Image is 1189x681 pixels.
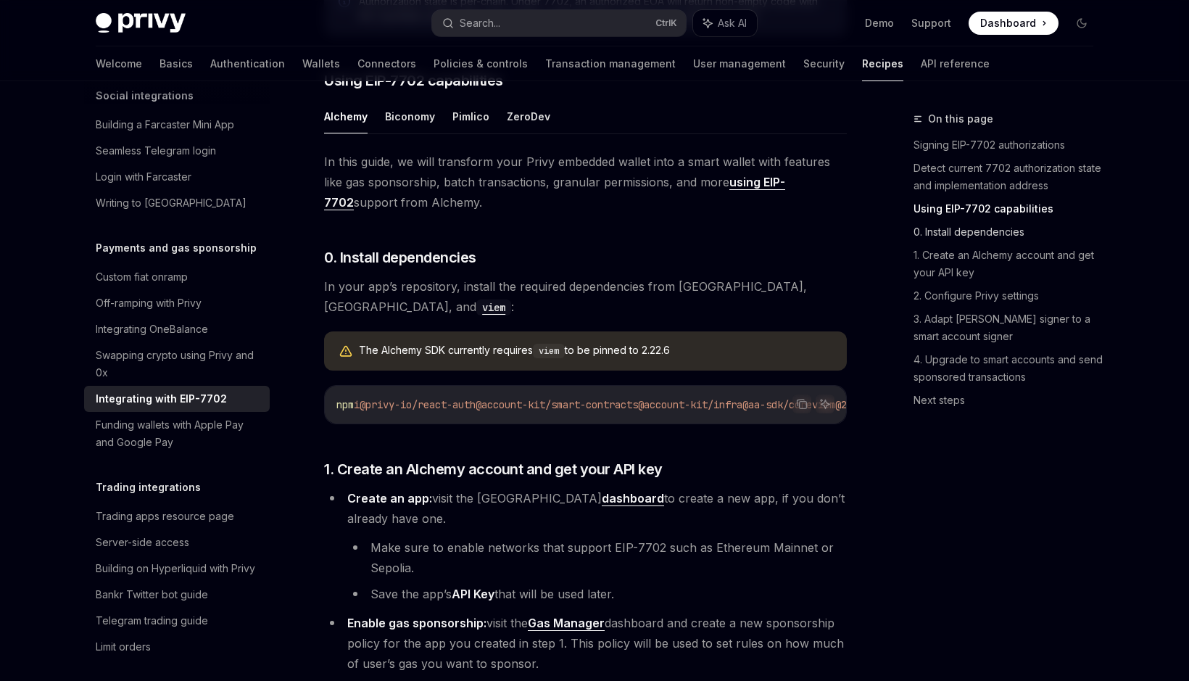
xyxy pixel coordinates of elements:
h5: Payments and gas sponsorship [96,239,257,257]
div: Server-side access [96,534,189,551]
a: Detect current 7702 authorization state and implementation address [913,157,1105,197]
a: 2. Configure Privy settings [913,284,1105,308]
span: Ask AI [718,16,747,30]
button: Ask AI [816,395,834,413]
span: On this page [928,110,993,128]
span: Dashboard [980,16,1036,30]
a: dashboard [602,491,664,506]
div: Login with Farcaster [96,168,191,186]
a: Next steps [913,389,1105,412]
span: Ctrl K [655,17,677,29]
a: 4. Upgrade to smart accounts and send sponsored transactions [913,348,1105,389]
a: Server-side access [84,529,270,556]
a: Off-ramping with Privy [84,290,270,316]
code: viem [533,344,565,358]
a: 1. Create an Alchemy account and get your API key [913,244,1105,284]
a: Basics [159,46,193,81]
a: Security [803,46,845,81]
button: ZeroDev [507,99,550,133]
a: Signing EIP-7702 authorizations [913,133,1105,157]
a: Recipes [862,46,903,81]
a: Welcome [96,46,142,81]
span: @account-kit/smart-contracts [476,398,638,411]
a: Login with Farcaster [84,164,270,190]
a: Building on Hyperliquid with Privy [84,556,270,582]
div: Integrating with EIP-7702 [96,390,227,408]
div: Bankr Twitter bot guide [96,586,208,603]
a: 3. Adapt [PERSON_NAME] signer to a smart account signer [913,308,1105,348]
a: Wallets [302,46,340,81]
a: Seamless Telegram login [84,138,270,164]
a: Authentication [210,46,285,81]
svg: Warning [339,344,353,359]
strong: Enable gas sponsorship: [347,616,486,630]
code: viem [476,300,511,315]
li: Save the app’s that will be used later. [347,584,847,604]
span: @account-kit/infra [638,398,742,411]
span: i [354,398,360,411]
a: Integrating OneBalance [84,316,270,342]
button: Ask AI [693,10,757,36]
a: Using EIP-7702 capabilities [913,197,1105,220]
a: Telegram trading guide [84,608,270,634]
div: Seamless Telegram login [96,142,216,160]
div: Trading apps resource page [96,508,234,525]
div: Building on Hyperliquid with Privy [96,560,255,577]
a: Integrating with EIP-7702 [84,386,270,412]
a: Dashboard [969,12,1058,35]
span: viem@2.22.6 [812,398,876,411]
div: Telegram trading guide [96,612,208,630]
button: Biconomy [385,99,435,133]
span: @aa-sdk/core [742,398,812,411]
a: Support [911,16,951,30]
div: Off-ramping with Privy [96,294,202,312]
div: The Alchemy SDK currently requires to be pinned to 2.22.6 [359,343,832,359]
div: Custom fiat onramp [96,268,188,286]
div: Swapping crypto using Privy and 0x [96,347,261,381]
button: Pimlico [452,99,489,133]
a: Trading apps resource page [84,503,270,529]
a: Transaction management [545,46,676,81]
div: Writing to [GEOGRAPHIC_DATA] [96,194,246,212]
span: @privy-io/react-auth [360,398,476,411]
strong: Create an app: [347,491,432,505]
span: 1. Create an Alchemy account and get your API key [324,459,663,479]
a: Demo [865,16,894,30]
a: Connectors [357,46,416,81]
span: visit the [GEOGRAPHIC_DATA] to create a new app, if you don’t already have one. [347,491,845,526]
a: Gas Manager [528,616,605,631]
button: Alchemy [324,99,368,133]
span: visit the dashboard and create a new sponsorship policy for the app you created in step 1. This p... [347,616,844,671]
button: Search...CtrlK [432,10,686,36]
li: Make sure to enable networks that support EIP-7702 such as Ethereum Mainnet or Sepolia. [347,537,847,578]
a: Limit orders [84,634,270,660]
a: Policies & controls [434,46,528,81]
span: npm [336,398,354,411]
h5: Trading integrations [96,479,201,496]
a: Funding wallets with Apple Pay and Google Pay [84,412,270,455]
a: API reference [921,46,990,81]
a: Writing to [GEOGRAPHIC_DATA] [84,190,270,216]
div: Funding wallets with Apple Pay and Google Pay [96,416,261,451]
div: Limit orders [96,638,151,656]
a: Building a Farcaster Mini App [84,112,270,138]
button: Copy the contents from the code block [792,395,811,413]
a: Bankr Twitter bot guide [84,582,270,608]
a: Custom fiat onramp [84,264,270,290]
a: 0. Install dependencies [913,220,1105,244]
button: Toggle dark mode [1070,12,1093,35]
div: Search... [460,15,500,32]
div: Integrating OneBalance [96,321,208,338]
a: viem [476,300,511,314]
a: Swapping crypto using Privy and 0x [84,342,270,386]
a: User management [693,46,786,81]
span: In your app’s repository, install the required dependencies from [GEOGRAPHIC_DATA], [GEOGRAPHIC_D... [324,276,847,317]
img: dark logo [96,13,186,33]
span: 0. Install dependencies [324,247,476,268]
div: Building a Farcaster Mini App [96,116,234,133]
a: using EIP-7702 [324,175,785,210]
span: In this guide, we will transform your Privy embedded wallet into a smart wallet with features lik... [324,152,847,212]
strong: API Key [452,587,494,601]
